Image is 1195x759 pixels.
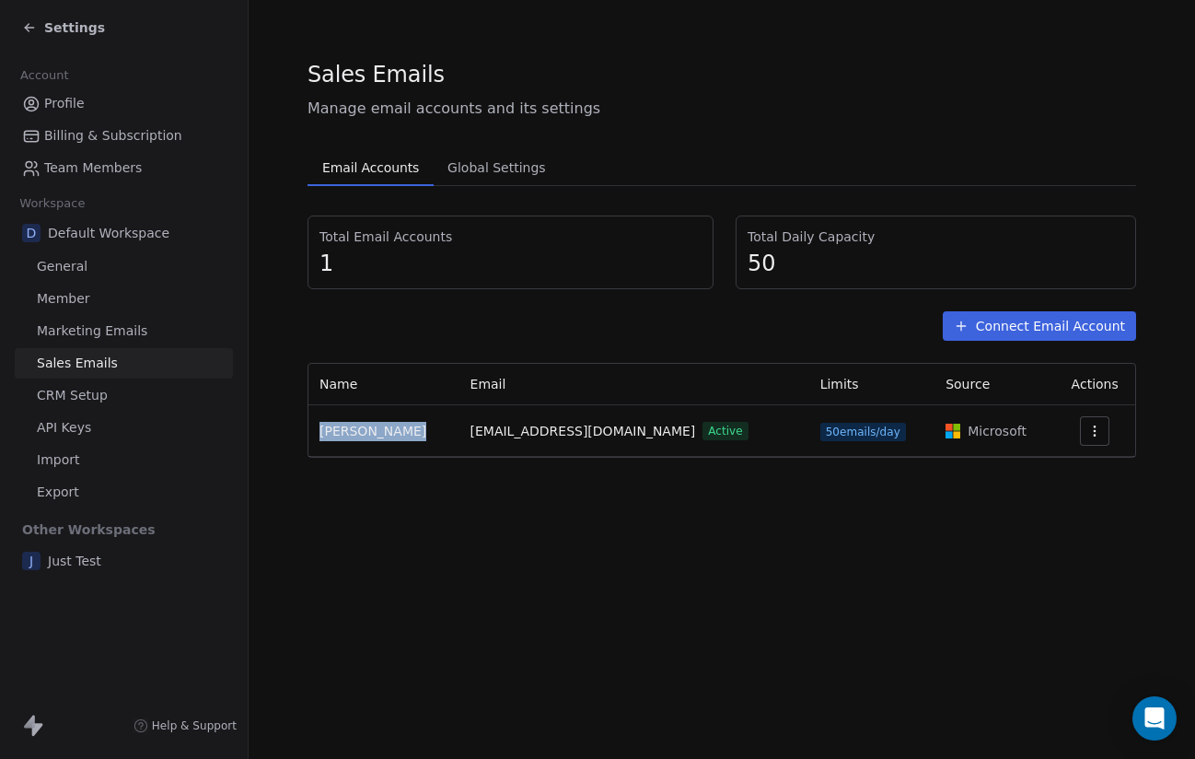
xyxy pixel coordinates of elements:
[37,321,147,341] span: Marketing Emails
[48,224,169,242] span: Default Workspace
[44,18,105,37] span: Settings
[15,153,233,183] a: Team Members
[1072,377,1119,391] span: Actions
[22,552,41,570] span: J
[44,94,85,113] span: Profile
[968,422,1027,440] span: Microsoft
[15,515,163,544] span: Other Workspaces
[37,450,79,470] span: Import
[37,257,87,276] span: General
[307,98,1136,120] span: Manage email accounts and its settings
[1132,696,1177,741] div: Open Intercom Messenger
[48,552,101,570] span: Just Test
[22,18,105,37] a: Settings
[133,718,237,733] a: Help & Support
[319,228,702,246] span: Total Email Accounts
[820,377,859,391] span: Limits
[44,158,142,178] span: Team Members
[15,477,233,508] a: Export
[15,284,233,314] a: Member
[15,121,233,151] a: Billing & Subscription
[22,224,41,242] span: D
[748,228,1124,246] span: Total Daily Capacity
[15,316,233,346] a: Marketing Emails
[12,62,76,89] span: Account
[820,423,906,441] span: 50 emails/day
[702,422,748,440] span: Active
[15,251,233,282] a: General
[44,126,182,146] span: Billing & Subscription
[15,413,233,443] a: API Keys
[15,348,233,379] a: Sales Emails
[307,61,445,88] span: Sales Emails
[943,311,1136,341] button: Connect Email Account
[12,190,93,217] span: Workspace
[315,155,426,181] span: Email Accounts
[37,289,90,309] span: Member
[440,155,553,181] span: Global Settings
[37,483,79,502] span: Export
[152,718,237,733] span: Help & Support
[946,377,990,391] span: Source
[470,422,696,441] span: [EMAIL_ADDRESS][DOMAIN_NAME]
[319,377,357,391] span: Name
[15,445,233,475] a: Import
[748,250,1124,277] span: 50
[37,386,108,405] span: CRM Setup
[15,88,233,119] a: Profile
[37,354,118,373] span: Sales Emails
[470,377,506,391] span: Email
[15,380,233,411] a: CRM Setup
[319,424,426,438] span: [PERSON_NAME]
[37,418,91,438] span: API Keys
[319,250,702,277] span: 1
